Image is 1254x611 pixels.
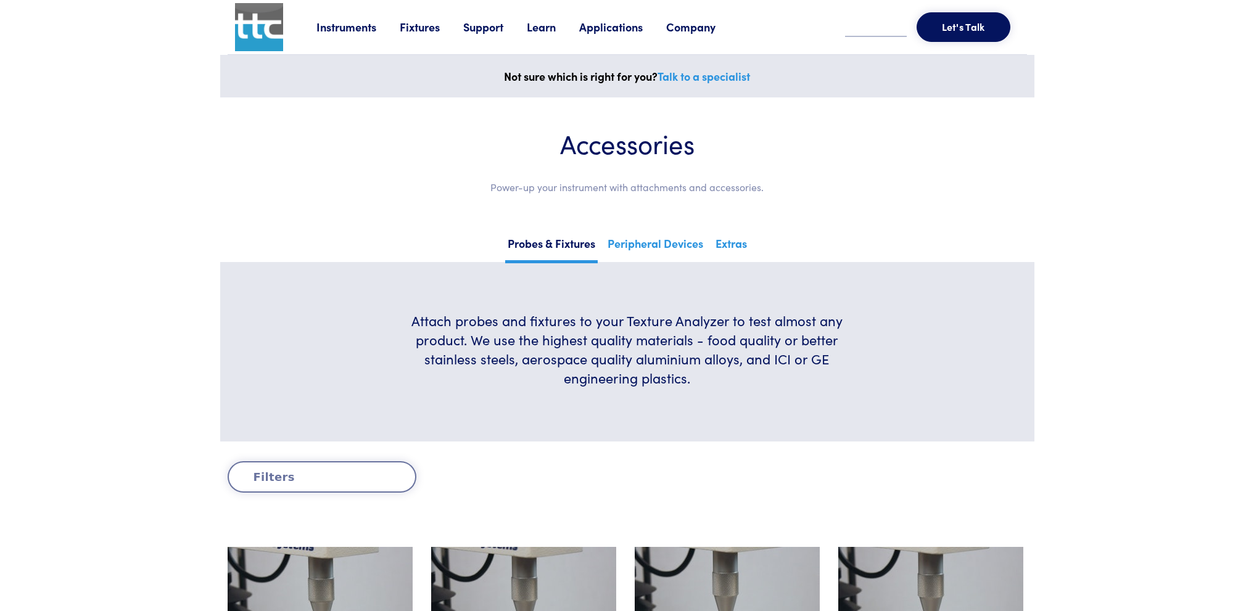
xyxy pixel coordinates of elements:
[228,461,416,493] button: Filters
[257,127,997,160] h1: Accessories
[605,233,706,260] a: Peripheral Devices
[463,19,527,35] a: Support
[579,19,666,35] a: Applications
[505,233,598,263] a: Probes & Fixtures
[228,67,1027,86] p: Not sure which is right for you?
[235,3,283,51] img: ttc_logo_1x1_v1.0.png
[713,233,749,260] a: Extras
[396,311,858,387] h6: Attach probes and fixtures to your Texture Analyzer to test almost any product. We use the highes...
[917,12,1010,42] button: Let's Talk
[400,19,463,35] a: Fixtures
[257,179,997,195] p: Power-up your instrument with attachments and accessories.
[658,68,750,84] a: Talk to a specialist
[666,19,739,35] a: Company
[527,19,579,35] a: Learn
[316,19,400,35] a: Instruments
